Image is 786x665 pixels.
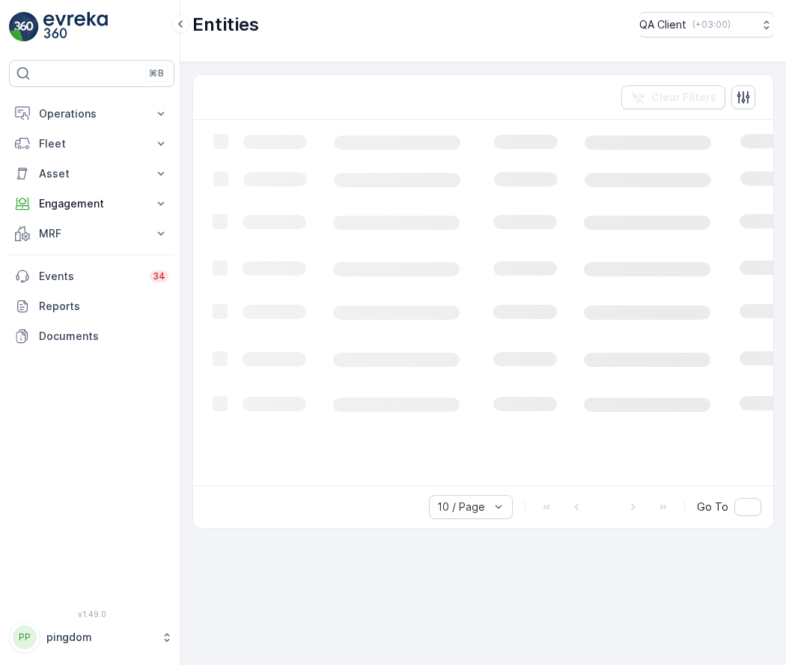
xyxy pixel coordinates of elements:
button: PPpingdom [9,622,174,653]
a: Documents [9,321,174,351]
button: Fleet [9,129,174,159]
div: PP [13,625,37,649]
p: pingdom [46,630,153,645]
a: Events34 [9,261,174,291]
img: logo_light-DOdMpM7g.png [43,12,108,42]
p: Asset [39,166,144,181]
button: Engagement [9,189,174,219]
p: 34 [153,270,165,282]
button: Operations [9,99,174,129]
p: ⌘B [149,67,164,79]
p: Entities [192,13,259,37]
button: Asset [9,159,174,189]
button: MRF [9,219,174,249]
a: Reports [9,291,174,321]
p: Operations [39,106,144,121]
span: v 1.49.0 [9,610,174,619]
p: Reports [39,299,168,314]
p: MRF [39,226,144,241]
p: ( +03:00 ) [692,19,731,31]
p: Documents [39,329,168,344]
button: Clear Filters [621,85,725,109]
img: logo [9,12,39,42]
button: QA Client(+03:00) [639,12,774,37]
p: Fleet [39,136,144,151]
p: QA Client [639,17,686,32]
span: Go To [697,499,728,514]
p: Engagement [39,196,144,211]
p: Events [39,269,141,284]
p: Clear Filters [651,90,716,105]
